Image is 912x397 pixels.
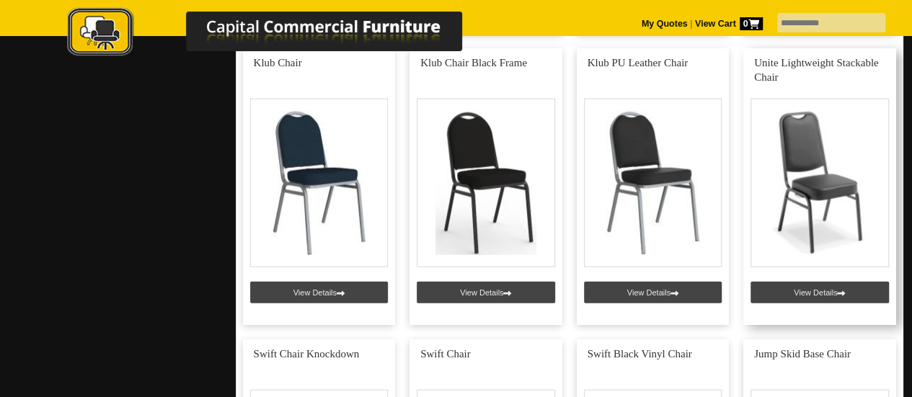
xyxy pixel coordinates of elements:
[27,7,532,64] a: Capital Commercial Furniture Logo
[695,19,763,29] strong: View Cart
[740,17,763,30] span: 0
[692,19,762,29] a: View Cart0
[642,19,688,29] a: My Quotes
[27,7,532,60] img: Capital Commercial Furniture Logo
